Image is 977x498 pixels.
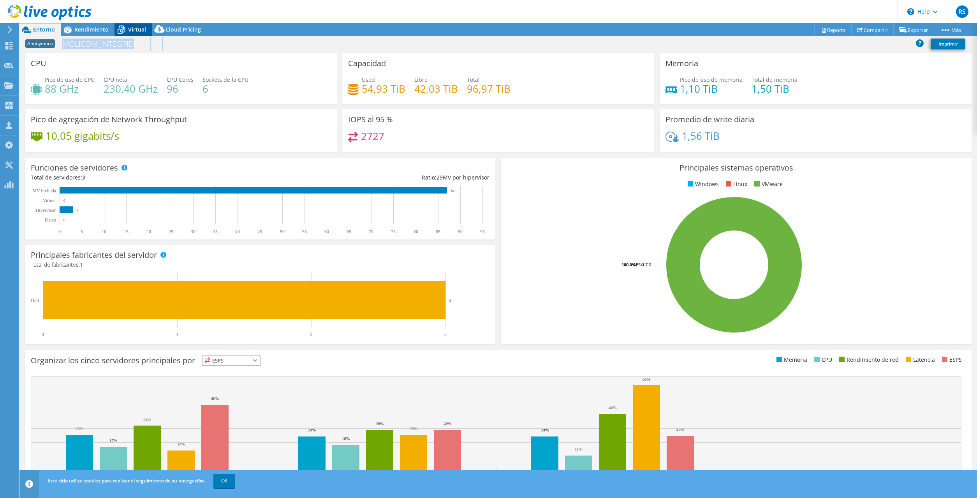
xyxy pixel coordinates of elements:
[260,173,489,182] div: Ratio: MV por hipervisor
[213,229,218,234] text: 35
[507,164,965,172] h3: Principales sistemas operativos
[541,428,549,432] text: 24%
[324,229,329,234] text: 60
[458,229,463,234] text: 90
[682,132,720,140] h4: 1,56 TiB
[202,76,248,83] span: Sockets de la CPU
[308,428,316,432] text: 24%
[609,405,616,410] text: 40%
[362,76,375,83] span: Used
[310,332,312,337] text: 2
[31,251,157,259] h3: Principales fabricantes del servidor
[361,132,384,141] h4: 2727
[467,76,480,83] span: Total
[165,26,201,33] span: Cloud Pricing
[45,217,56,223] tspan: Físico
[58,229,61,234] text: 0
[31,59,46,68] h3: CPU
[143,417,151,421] text: 32%
[191,229,195,234] text: 30
[81,229,83,234] text: 5
[124,229,129,234] text: 15
[31,164,118,172] h3: Funciones de servidores
[167,76,194,83] span: CPU Cores
[77,208,79,212] text: 3
[451,189,455,193] text: 87
[444,332,447,337] text: 3
[167,84,194,93] h4: 96
[893,24,934,36] a: Exportar
[752,180,783,188] li: VMware
[80,261,83,268] span: 1
[414,76,428,83] span: Libre
[48,477,205,484] span: Este sitio utiliza cookies para realizar el seguimiento de su navegación.
[636,262,651,267] tspan: ESXi 7.0
[280,229,285,234] text: 50
[686,180,719,188] li: Windows
[724,180,747,188] li: Linux
[102,229,106,234] text: 10
[128,26,146,33] span: Virtual
[851,24,894,36] a: Compartir
[63,199,65,202] text: 0
[956,5,968,18] span: RS
[934,24,967,36] a: Más
[904,355,935,364] li: Latencia
[302,229,307,234] text: 55
[680,76,743,83] span: Pico de uso de memoria
[449,298,452,303] text: 3
[414,84,458,93] h4: 42,03 TiB
[146,229,151,234] text: 20
[814,24,852,36] a: Reports
[342,436,350,441] text: 18%
[467,84,511,93] h4: 96,97 TiB
[213,474,235,488] a: OK
[680,84,743,93] h4: 1,10 TiB
[643,377,650,382] text: 61%
[43,198,56,203] text: Virtual
[32,188,56,194] text: MV invitada
[391,229,396,234] text: 75
[676,427,684,431] text: 25%
[752,76,797,83] span: Total de memoria
[348,59,386,68] h3: Capacidad
[414,229,418,234] text: 80
[82,174,85,181] span: 3
[202,84,248,93] h4: 6
[362,84,405,93] h4: 54,93 TiB
[104,84,158,93] h4: 230,40 GHz
[752,84,797,93] h4: 1,50 TiB
[45,76,95,83] span: Pico de uso de CPU
[444,421,451,426] text: 29%
[59,40,146,48] h1: MOLICOM_INTEGRID
[665,59,698,68] h3: Memoria
[235,229,240,234] text: 40
[31,115,187,124] h3: Pico de agregación de Network Throughput
[575,447,583,451] text: 11%
[376,421,384,426] text: 28%
[63,218,65,222] text: 0
[436,229,440,234] text: 85
[775,355,807,364] li: Memoria
[31,260,489,269] h4: Total de fabricantes:
[46,132,119,140] h4: 10,05 gigabits/s
[25,39,55,48] span: Anonymous
[257,229,262,234] text: 45
[348,115,393,124] h3: IOPS al 95 %
[837,355,899,364] li: Rendimiento de red
[665,115,754,124] h3: Promedio de write diaria
[621,262,636,267] tspan: 100.0%
[33,26,55,33] span: Entorno
[202,356,260,365] span: ESPS
[176,332,178,337] text: 1
[45,84,95,93] h4: 88 GHz
[940,355,962,364] li: ESPS
[76,426,83,431] text: 25%
[211,396,219,401] text: 46%
[347,229,351,234] text: 65
[169,229,173,234] text: 25
[31,298,39,303] text: Dell
[437,174,443,181] span: 29
[369,229,373,234] text: 70
[177,442,185,446] text: 14%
